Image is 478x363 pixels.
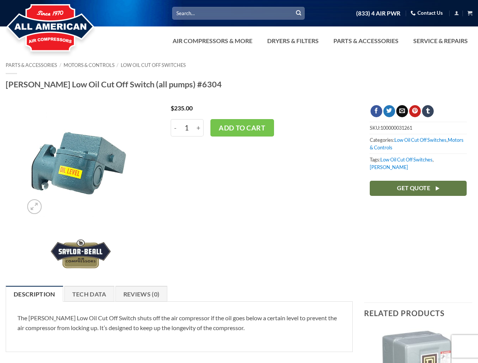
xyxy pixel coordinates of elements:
[370,122,467,133] span: SKU:
[115,286,168,302] a: Reviews (0)
[117,62,118,68] span: /
[17,313,341,332] p: The [PERSON_NAME] Low Oil Cut Off Switch shuts off the air compressor if the oil goes below a cer...
[64,62,115,68] a: Motors & Controls
[409,33,472,48] a: Service & Repairs
[171,104,174,112] span: $
[6,79,472,90] h1: [PERSON_NAME] Low Oil Cut Off Switch (all pumps) #6304
[397,183,430,193] span: Get Quote
[370,154,467,173] span: Tags: ,
[172,7,305,19] input: Search…
[454,8,459,18] a: Login
[6,62,57,68] a: Parts & Accessories
[371,105,382,117] a: Share on Facebook
[171,104,193,112] bdi: 235.00
[6,286,63,302] a: Description
[380,125,412,131] span: 100000031261
[59,62,61,68] span: /
[263,33,323,48] a: Dryers & Filters
[121,62,186,68] a: Low Oil Cut Off Switches
[364,303,472,323] h3: Related products
[293,8,304,19] button: Submit
[23,105,136,218] img: Saylor Beall Low Oil Cut Off Switch (all pumps) #6304
[383,105,395,117] a: Share on Twitter
[210,119,274,137] button: Add to cart
[422,105,434,117] a: Share on Tumblr
[171,119,180,137] input: Reduce quantity of Saylor Beall Low Oil Cut Off Switch (all pumps) #6304
[370,134,467,154] span: Categories: ,
[411,7,443,19] a: Contact Us
[64,286,114,302] a: Tech Data
[180,119,194,137] input: Product quantity
[6,62,472,68] nav: Breadcrumb
[27,199,42,214] a: Zoom
[394,137,447,143] a: Low Oil Cut Off Switches
[356,7,400,20] a: (833) 4 AIR PWR
[370,164,408,170] a: [PERSON_NAME]
[370,181,467,195] a: Get Quote
[409,105,421,117] a: Pin on Pinterest
[329,33,403,48] a: Parts & Accessories
[194,119,204,137] input: Increase quantity of Saylor Beall Low Oil Cut Off Switch (all pumps) #6304
[380,157,433,163] a: Low Oil Cut Off Switches
[168,33,257,48] a: Air Compressors & More
[396,105,408,117] a: Email to a Friend
[467,8,472,18] a: View cart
